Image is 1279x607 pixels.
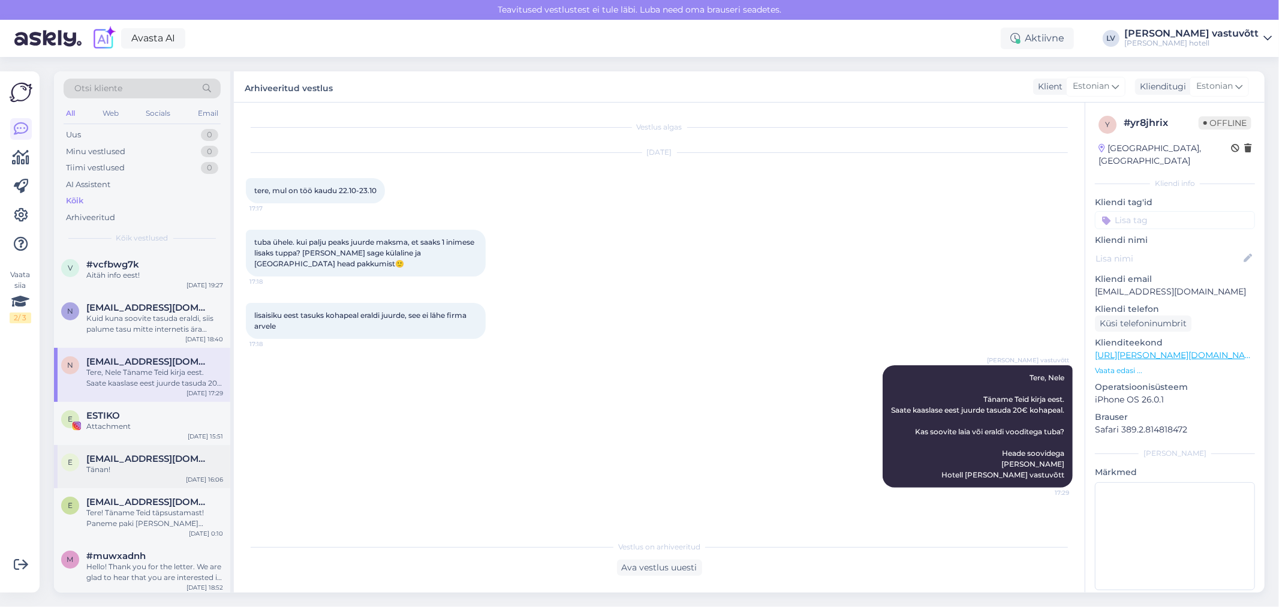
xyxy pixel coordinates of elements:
input: Lisa nimi [1096,252,1241,265]
div: 0 [201,162,218,174]
span: [PERSON_NAME] vastuvõtt [987,356,1069,365]
div: [DATE] 19:27 [186,281,223,290]
div: [DATE] 18:40 [185,335,223,344]
div: Arhiveeritud [66,212,115,224]
span: Kõik vestlused [116,233,168,244]
span: eliisabeth.kabin@gmail.com [86,497,211,507]
span: e [68,458,73,467]
div: # yr8jhrix [1124,116,1199,130]
span: 17:17 [249,204,294,213]
span: nelemusten@gmail.com [86,302,211,313]
span: m [67,555,74,564]
div: [DATE] 18:52 [186,583,223,592]
div: Tere! Täname Teid täpsustamast! Paneme paki [PERSON_NAME] esimesel võimalusel! Heade soovidega [P... [86,507,223,529]
p: Operatsioonisüsteem [1095,381,1255,393]
div: 0 [201,146,218,158]
div: Küsi telefoninumbrit [1095,315,1191,332]
div: Kuid kuna soovite tasuda eraldi, siis palume tasu mitte internetis ära maksta. Vastasel juhul ei ... [86,313,223,335]
img: explore-ai [91,26,116,51]
div: Tiimi vestlused [66,162,125,174]
img: Askly Logo [10,81,32,104]
div: AI Assistent [66,179,110,191]
span: ESTIKO [86,410,120,421]
span: lisaisiku eest tasuks kohapeal eraldi juurde, see ei lähe firma arvele [254,311,468,330]
div: [DATE] 16:06 [186,475,223,484]
p: Kliendi nimi [1095,234,1255,247]
div: Vestlus algas [246,122,1073,133]
span: y [1105,120,1110,129]
div: [PERSON_NAME] [1095,448,1255,459]
div: [DATE] 17:29 [186,389,223,398]
div: Web [100,106,121,121]
div: Kõik [66,195,83,207]
input: Lisa tag [1095,211,1255,229]
p: Märkmed [1095,466,1255,479]
p: Klienditeekond [1095,336,1255,349]
div: Minu vestlused [66,146,125,158]
div: LV [1103,30,1119,47]
div: [DATE] [246,147,1073,158]
p: Kliendi telefon [1095,303,1255,315]
div: [GEOGRAPHIC_DATA], [GEOGRAPHIC_DATA] [1099,142,1231,167]
div: Kliendi info [1095,178,1255,189]
span: Estonian [1196,80,1233,93]
p: iPhone OS 26.0.1 [1095,393,1255,406]
span: n [67,360,73,369]
span: Estonian [1073,80,1109,93]
span: 17:18 [249,277,294,286]
span: Otsi kliente [74,82,122,95]
span: E [68,414,73,423]
p: Kliendi email [1095,273,1255,286]
span: 17:29 [1024,488,1069,497]
span: Offline [1199,116,1251,130]
div: [DATE] 0:10 [189,529,223,538]
div: Hello! Thank you for the letter. We are glad to hear that you are interested in staying at the [P... [86,561,223,583]
span: nelemusten@gmail.com [86,356,211,367]
div: All [64,106,77,121]
span: tuba ühele. kui palju peaks juurde maksma, et saaks 1 inimese lisaks tuppa? [PERSON_NAME] sage kü... [254,238,476,268]
div: Vaata siia [10,269,31,323]
span: eliseurva@gmail.com [86,453,211,464]
p: Brauser [1095,411,1255,423]
span: #vcfbwg7k [86,259,139,270]
div: 0 [201,129,218,141]
div: [PERSON_NAME] hotell [1124,38,1259,48]
div: Aitäh info eest! [86,270,223,281]
div: Tere, Nele Täname Teid kirja eest. Saate kaaslase eest juurde tasuda 20€ kohapeal. Kas soovite la... [86,367,223,389]
a: [URL][PERSON_NAME][DOMAIN_NAME] [1095,350,1260,360]
span: n [67,306,73,315]
span: 17:18 [249,339,294,348]
label: Arhiveeritud vestlus [245,79,333,95]
div: Email [195,106,221,121]
span: tere, mul on töö kaudu 22.10-23.10 [254,186,377,195]
a: Avasta AI [121,28,185,49]
div: [PERSON_NAME] vastuvõtt [1124,29,1259,38]
span: Vestlus on arhiveeritud [618,542,700,552]
div: Klient [1033,80,1063,93]
p: [EMAIL_ADDRESS][DOMAIN_NAME] [1095,286,1255,298]
span: v [68,263,73,272]
span: #muwxadnh [86,551,146,561]
div: Tänan! [86,464,223,475]
div: Ava vestlus uuesti [617,560,702,576]
span: e [68,501,73,510]
div: [DATE] 15:51 [188,432,223,441]
div: Socials [143,106,173,121]
p: Vaata edasi ... [1095,365,1255,376]
div: 2 / 3 [10,312,31,323]
a: [PERSON_NAME] vastuvõtt[PERSON_NAME] hotell [1124,29,1272,48]
div: Aktiivne [1001,28,1074,49]
p: Kliendi tag'id [1095,196,1255,209]
p: Safari 389.2.814818472 [1095,423,1255,436]
div: Attachment [86,421,223,432]
div: Uus [66,129,81,141]
div: Klienditugi [1135,80,1186,93]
